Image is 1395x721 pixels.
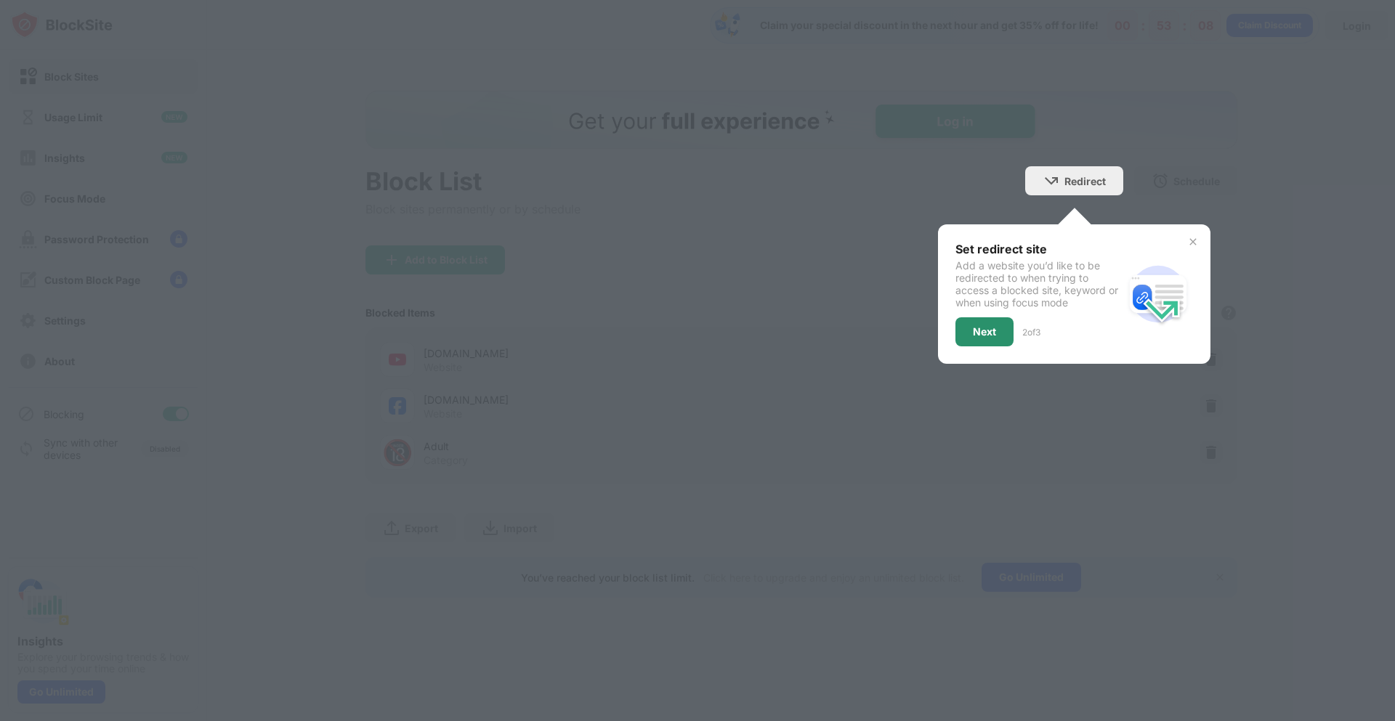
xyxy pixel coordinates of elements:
[1064,175,1106,187] div: Redirect
[955,259,1123,309] div: Add a website you’d like to be redirected to when trying to access a blocked site, keyword or whe...
[1022,327,1040,338] div: 2 of 3
[1123,259,1193,329] img: redirect.svg
[973,326,996,338] div: Next
[1187,236,1199,248] img: x-button.svg
[955,242,1123,256] div: Set redirect site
